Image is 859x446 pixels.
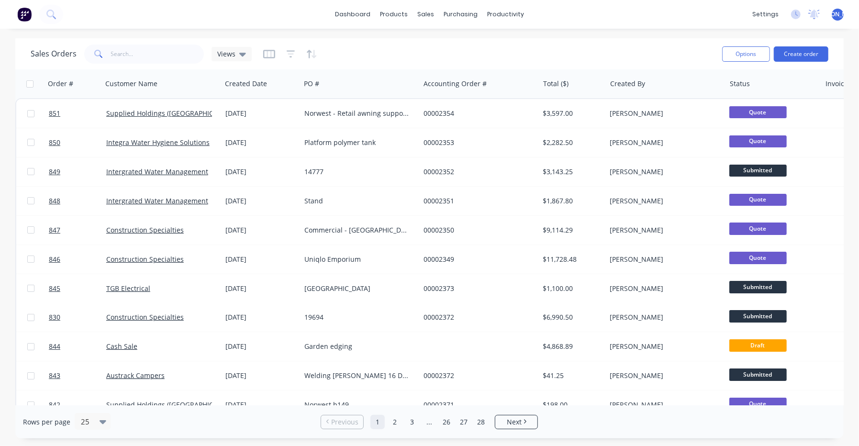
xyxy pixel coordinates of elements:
[424,284,530,293] div: 00002373
[49,361,106,390] a: 843
[225,255,297,264] div: [DATE]
[304,255,411,264] div: Uniqlo Emporium
[49,196,60,206] span: 848
[424,109,530,118] div: 00002354
[106,109,260,118] a: Supplied Holdings ([GEOGRAPHIC_DATA]) Pty Ltd
[543,167,599,177] div: $3,143.25
[729,194,787,206] span: Quote
[49,400,60,410] span: 842
[405,415,419,429] a: Page 3
[49,187,106,215] a: 848
[370,415,385,429] a: Page 1 is your current page
[729,165,787,177] span: Submitted
[729,252,787,264] span: Quote
[49,371,60,380] span: 843
[304,225,411,235] div: Commercial - [GEOGRAPHIC_DATA]
[543,342,599,351] div: $4,868.89
[413,7,439,22] div: sales
[48,79,73,89] div: Order #
[331,417,358,427] span: Previous
[106,196,208,205] a: Intergrated Water Management
[49,284,60,293] span: 845
[225,225,297,235] div: [DATE]
[225,196,297,206] div: [DATE]
[106,138,210,147] a: Integra Water Hygiene Solutions
[49,390,106,419] a: 842
[105,79,157,89] div: Customer Name
[304,284,411,293] div: [GEOGRAPHIC_DATA]
[729,310,787,322] span: Submitted
[610,225,716,235] div: [PERSON_NAME]
[106,371,165,380] a: Austrack Campers
[375,7,413,22] div: products
[106,312,184,322] a: Construction Specialties
[482,7,529,22] div: productivity
[610,342,716,351] div: [PERSON_NAME]
[106,284,150,293] a: TGB Electrical
[747,7,783,22] div: settings
[49,255,60,264] span: 846
[610,400,716,410] div: [PERSON_NAME]
[49,128,106,157] a: 850
[424,79,487,89] div: Accounting Order #
[106,342,137,351] a: Cash Sale
[31,49,77,58] h1: Sales Orders
[543,371,599,380] div: $41.25
[17,7,32,22] img: Factory
[49,99,106,128] a: 851
[225,138,297,147] div: [DATE]
[49,245,106,274] a: 846
[304,312,411,322] div: 19694
[729,281,787,293] span: Submitted
[543,284,599,293] div: $1,100.00
[424,196,530,206] div: 00002351
[225,371,297,380] div: [DATE]
[507,417,522,427] span: Next
[304,79,319,89] div: PO #
[424,138,530,147] div: 00002353
[217,49,235,59] span: Views
[304,371,411,380] div: Welding [PERSON_NAME] 16 Door Bracket
[729,368,787,380] span: Submitted
[106,167,208,176] a: Intergrated Water Management
[543,196,599,206] div: $1,867.80
[610,371,716,380] div: [PERSON_NAME]
[225,109,297,118] div: [DATE]
[106,255,184,264] a: Construction Specialties
[495,417,537,427] a: Next page
[543,79,569,89] div: Total ($)
[49,157,106,186] a: 849
[729,135,787,147] span: Quote
[49,225,60,235] span: 847
[610,138,716,147] div: [PERSON_NAME]
[543,255,599,264] div: $11,728.48
[225,167,297,177] div: [DATE]
[304,342,411,351] div: Garden edging
[422,415,436,429] a: Jump forward
[729,106,787,118] span: Quote
[388,415,402,429] a: Page 2
[610,255,716,264] div: [PERSON_NAME]
[49,312,60,322] span: 830
[225,284,297,293] div: [DATE]
[49,138,60,147] span: 850
[106,225,184,234] a: Construction Specialties
[543,225,599,235] div: $9,114.29
[543,400,599,410] div: $198.00
[49,274,106,303] a: 845
[730,79,750,89] div: Status
[106,400,260,409] a: Supplied Holdings ([GEOGRAPHIC_DATA]) Pty Ltd
[424,225,530,235] div: 00002350
[49,342,60,351] span: 844
[304,109,411,118] div: Norwest - Retail awning supports fabrication
[225,400,297,410] div: [DATE]
[424,255,530,264] div: 00002349
[439,415,454,429] a: Page 26
[543,312,599,322] div: $6,990.50
[729,398,787,410] span: Quote
[610,167,716,177] div: [PERSON_NAME]
[729,339,787,351] span: Draft
[23,417,70,427] span: Rows per page
[304,138,411,147] div: Platform polymer tank
[49,332,106,361] a: 844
